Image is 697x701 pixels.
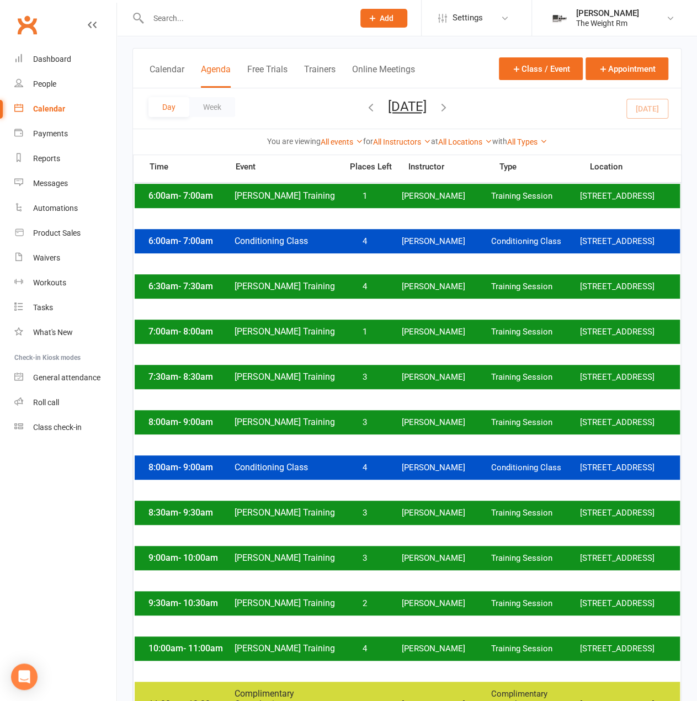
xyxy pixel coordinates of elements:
[178,417,213,427] span: - 9:00am
[579,508,668,518] span: [STREET_ADDRESS]
[178,462,213,472] span: - 9:00am
[33,373,100,382] div: General attendance
[491,553,579,564] span: Training Session
[146,507,234,518] span: 8:30am
[491,236,579,247] span: Conditioning Class
[146,281,234,291] span: 6:30am
[402,508,491,518] span: [PERSON_NAME]
[247,64,288,88] button: Free Trials
[147,162,235,175] span: Time
[33,179,68,188] div: Messages
[33,104,65,113] div: Calendar
[14,295,116,320] a: Tasks
[579,191,668,201] span: [STREET_ADDRESS]
[373,137,431,146] a: All Instructors
[234,417,336,427] span: [PERSON_NAME] Training
[408,163,499,171] span: Instructor
[336,553,393,564] span: 3
[11,663,38,690] div: Open Intercom Messenger
[586,57,668,80] button: Appointment
[146,326,234,337] span: 7:00am
[304,64,336,88] button: Trainers
[178,281,213,291] span: - 7:30am
[178,371,213,382] span: - 8:30am
[491,463,579,473] span: Conditioning Class
[402,598,491,609] span: [PERSON_NAME]
[492,137,507,146] strong: with
[579,553,668,564] span: [STREET_ADDRESS]
[33,129,68,138] div: Payments
[402,372,491,383] span: [PERSON_NAME]
[267,137,321,146] strong: You are viewing
[178,236,213,246] span: - 7:00am
[14,365,116,390] a: General attendance kiosk mode
[336,417,393,428] span: 3
[491,372,579,383] span: Training Session
[234,190,336,201] span: [PERSON_NAME] Training
[234,553,336,563] span: [PERSON_NAME] Training
[146,462,234,472] span: 8:00am
[453,6,483,30] span: Settings
[491,644,579,654] span: Training Session
[336,236,393,247] span: 4
[178,507,213,518] span: - 9:30am
[183,643,223,654] span: - 11:00am
[146,643,234,654] span: 10:00am
[402,327,491,337] span: [PERSON_NAME]
[336,463,393,473] span: 4
[402,463,491,473] span: [PERSON_NAME]
[234,507,336,518] span: [PERSON_NAME] Training
[579,236,668,247] span: [STREET_ADDRESS]
[33,278,66,287] div: Workouts
[146,553,234,563] span: 9:00am
[579,327,668,337] span: [STREET_ADDRESS]
[576,8,639,18] div: [PERSON_NAME]
[14,121,116,146] a: Payments
[178,190,213,201] span: - 7:00am
[336,598,393,609] span: 2
[234,281,336,291] span: [PERSON_NAME] Training
[234,643,336,654] span: [PERSON_NAME] Training
[14,72,116,97] a: People
[146,371,234,382] span: 7:30am
[431,137,438,146] strong: at
[178,598,218,608] span: - 10:30am
[33,303,53,312] div: Tasks
[336,644,393,654] span: 4
[336,372,393,383] span: 3
[178,553,218,563] span: - 10:00am
[549,7,571,29] img: thumb_image1749576563.png
[33,253,60,262] div: Waivers
[388,99,427,114] button: [DATE]
[234,371,336,382] span: [PERSON_NAME] Training
[352,64,415,88] button: Online Meetings
[14,47,116,72] a: Dashboard
[234,236,336,246] span: Conditioning Class
[336,327,393,337] span: 1
[499,57,583,80] button: Class / Event
[150,64,184,88] button: Calendar
[491,508,579,518] span: Training Session
[189,97,235,117] button: Week
[14,270,116,295] a: Workouts
[146,190,234,201] span: 6:00am
[402,191,491,201] span: [PERSON_NAME]
[579,282,668,292] span: [STREET_ADDRESS]
[491,191,579,201] span: Training Session
[33,398,59,407] div: Roll call
[402,417,491,428] span: [PERSON_NAME]
[491,282,579,292] span: Training Session
[234,462,336,472] span: Conditioning Class
[14,146,116,171] a: Reports
[491,327,579,337] span: Training Session
[336,191,393,201] span: 1
[14,221,116,246] a: Product Sales
[14,246,116,270] a: Waivers
[363,137,373,146] strong: for
[336,508,393,518] span: 3
[402,282,491,292] span: [PERSON_NAME]
[579,417,668,428] span: [STREET_ADDRESS]
[342,163,400,171] span: Places Left
[146,598,234,608] span: 9:30am
[33,328,73,337] div: What's New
